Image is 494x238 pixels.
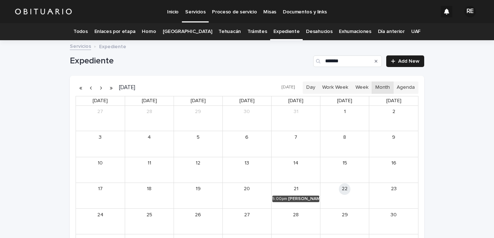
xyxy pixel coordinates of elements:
td: August 14, 2025 [272,157,320,183]
td: August 3, 2025 [76,131,125,157]
td: August 28, 2025 [272,208,320,234]
td: August 19, 2025 [174,183,222,208]
td: August 29, 2025 [320,208,369,234]
a: Tuesday [189,96,207,105]
a: Horno [142,23,156,40]
a: August 20, 2025 [241,183,253,195]
a: July 27, 2025 [94,106,106,118]
div: RE [464,6,476,17]
td: August 23, 2025 [369,183,418,208]
a: August 16, 2025 [388,158,400,169]
img: HUM7g2VNRLqGMmR9WVqf [14,4,72,19]
button: Work Week [319,82,352,94]
a: Desahucios [306,23,332,40]
a: [GEOGRAPHIC_DATA] [163,23,212,40]
a: August 11, 2025 [144,158,155,169]
td: August 17, 2025 [76,183,125,208]
td: August 9, 2025 [369,131,418,157]
td: August 26, 2025 [174,208,222,234]
a: August 3, 2025 [94,131,106,143]
a: Enlaces por etapa [94,23,136,40]
a: August 29, 2025 [339,209,350,221]
td: July 31, 2025 [272,106,320,131]
a: July 28, 2025 [144,106,155,118]
a: August 28, 2025 [290,209,302,221]
td: August 12, 2025 [174,157,222,183]
button: Next year [106,82,116,93]
a: Trámites [247,23,267,40]
h2: [DATE] [116,85,135,90]
a: UAF [411,23,421,40]
a: July 29, 2025 [192,106,204,118]
button: Week [352,82,372,94]
a: Tehuacán [218,23,241,40]
span: Add New [398,59,420,64]
td: August 24, 2025 [76,208,125,234]
td: August 30, 2025 [369,208,418,234]
a: Wednesday [238,96,256,105]
td: August 22, 2025 [320,183,369,208]
a: July 30, 2025 [241,106,253,118]
a: August 19, 2025 [192,183,204,195]
button: Previous month [86,82,96,93]
a: August 25, 2025 [144,209,155,221]
a: Expediente [273,23,299,40]
button: Agenda [393,82,418,94]
td: August 27, 2025 [222,208,271,234]
td: August 21, 2025 [272,183,320,208]
a: August 5, 2025 [192,131,204,143]
td: August 1, 2025 [320,106,369,131]
p: Expediente [99,42,126,50]
td: August 6, 2025 [222,131,271,157]
button: Day [303,82,319,94]
td: August 4, 2025 [125,131,174,157]
a: Día anterior [378,23,405,40]
td: August 5, 2025 [174,131,222,157]
td: July 27, 2025 [76,106,125,131]
a: Todos [73,23,88,40]
a: August 27, 2025 [241,209,253,221]
td: August 11, 2025 [125,157,174,183]
td: August 8, 2025 [320,131,369,157]
h1: Expediente [70,56,310,66]
td: July 29, 2025 [174,106,222,131]
a: Servicios [70,42,91,50]
a: August 13, 2025 [241,158,253,169]
td: August 7, 2025 [272,131,320,157]
a: August 4, 2025 [144,131,155,143]
td: August 18, 2025 [125,183,174,208]
a: August 14, 2025 [290,158,302,169]
td: July 30, 2025 [222,106,271,131]
input: Search [313,55,382,67]
button: Previous year [76,82,86,93]
div: 5:00pm [272,196,287,201]
a: August 18, 2025 [144,183,155,195]
a: August 2, 2025 [388,106,400,118]
a: Exhumaciones [339,23,371,40]
a: August 12, 2025 [192,158,204,169]
a: August 30, 2025 [388,209,400,221]
td: August 25, 2025 [125,208,174,234]
a: August 22, 2025 [339,183,350,195]
div: [PERSON_NAME] [288,196,319,201]
a: August 15, 2025 [339,158,350,169]
button: [DATE] [278,82,298,93]
a: Monday [140,96,158,105]
td: August 15, 2025 [320,157,369,183]
a: August 23, 2025 [388,183,400,195]
td: July 28, 2025 [125,106,174,131]
a: Add New [386,55,424,67]
a: July 31, 2025 [290,106,302,118]
button: Month [372,82,393,94]
a: August 24, 2025 [94,209,106,221]
a: August 8, 2025 [339,131,350,143]
a: Friday [336,96,354,105]
a: Thursday [287,96,305,105]
a: August 26, 2025 [192,209,204,221]
td: August 20, 2025 [222,183,271,208]
a: August 9, 2025 [388,131,400,143]
button: Next month [96,82,106,93]
a: Sunday [91,96,109,105]
td: August 13, 2025 [222,157,271,183]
